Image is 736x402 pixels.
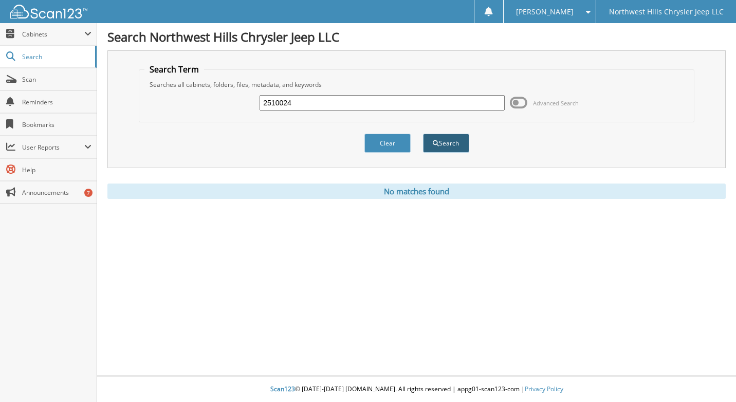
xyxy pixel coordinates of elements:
[533,99,579,107] span: Advanced Search
[525,385,563,393] a: Privacy Policy
[516,9,574,15] span: [PERSON_NAME]
[22,188,91,197] span: Announcements
[84,189,93,197] div: 7
[22,52,90,61] span: Search
[107,184,726,199] div: No matches found
[22,143,84,152] span: User Reports
[107,28,726,45] h1: Search Northwest Hills Chrysler Jeep LLC
[364,134,411,153] button: Clear
[22,166,91,174] span: Help
[22,98,91,106] span: Reminders
[22,120,91,129] span: Bookmarks
[22,30,84,39] span: Cabinets
[97,377,736,402] div: © [DATE]-[DATE] [DOMAIN_NAME]. All rights reserved | appg01-scan123-com |
[22,75,91,84] span: Scan
[423,134,469,153] button: Search
[270,385,295,393] span: Scan123
[144,64,204,75] legend: Search Term
[144,80,689,89] div: Searches all cabinets, folders, files, metadata, and keywords
[10,5,87,19] img: scan123-logo-white.svg
[609,9,724,15] span: Northwest Hills Chrysler Jeep LLC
